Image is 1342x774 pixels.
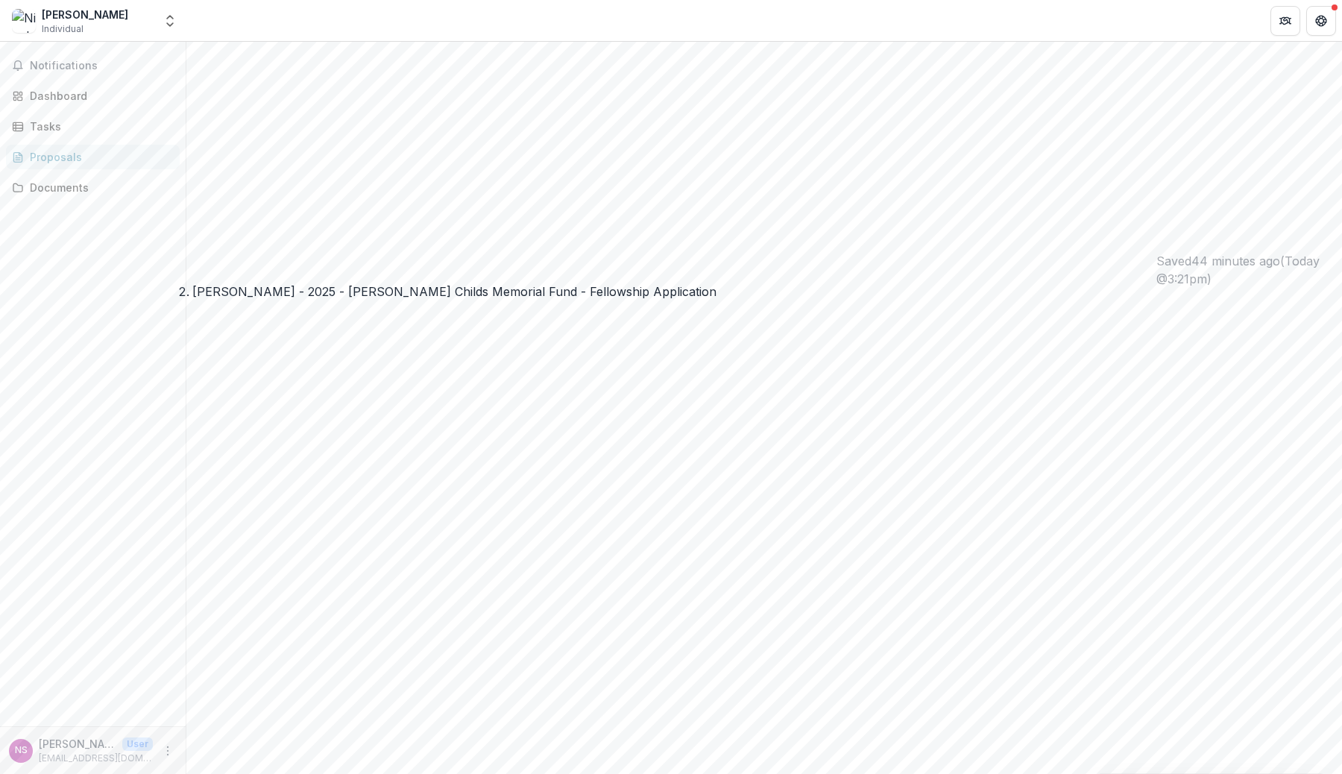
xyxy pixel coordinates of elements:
div: [PERSON_NAME] - 2025 - [PERSON_NAME] Childs Memorial Fund - Fellowship Application [192,283,716,301]
div: Saved 44 minutes ago ( Today @ 3:21pm ) [1156,252,1342,288]
a: Documents [6,175,180,200]
button: Open entity switcher [160,6,180,36]
button: Notifications [6,54,180,78]
button: Partners [1270,6,1300,36]
button: Get Help [1306,6,1336,36]
a: Proposals [6,145,180,169]
div: Nicolas Shealy [15,746,28,755]
div: Tasks [30,119,168,134]
div: Dashboard [30,88,168,104]
p: [PERSON_NAME] [39,736,116,752]
a: Dashboard [6,84,180,108]
span: Notifications [30,60,174,72]
p: User [122,737,153,751]
div: [PERSON_NAME] [42,7,128,22]
div: Proposals [30,149,168,165]
div: Documents [30,180,168,195]
p: [EMAIL_ADDRESS][DOMAIN_NAME] [39,752,153,765]
a: Tasks [6,114,180,139]
button: More [159,742,177,760]
img: Nicolas Gray Shealy [12,9,36,33]
span: Individual [42,22,84,36]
